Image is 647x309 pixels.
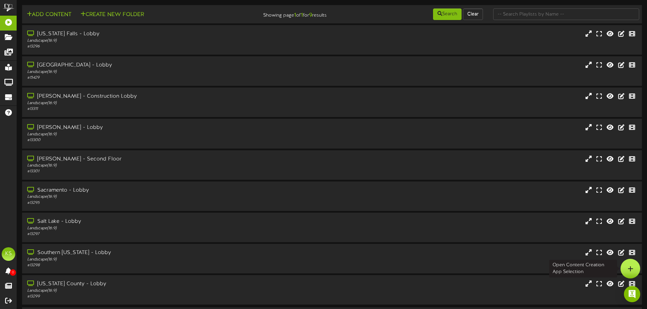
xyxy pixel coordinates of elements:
span: 0 [10,269,16,276]
div: Landscape ( 16:9 ) [27,38,275,44]
strong: 9 [309,12,312,18]
div: Sacramento - Lobby [27,187,275,194]
div: Showing page of for results [228,8,332,19]
div: [PERSON_NAME] - Construction Lobby [27,93,275,100]
div: # 13296 [27,44,275,50]
div: # 13300 [27,137,275,143]
div: Landscape ( 16:9 ) [27,226,275,231]
button: Add Content [25,11,73,19]
div: Salt Lake - Lobby [27,218,275,226]
div: [US_STATE] Falls - Lobby [27,30,275,38]
div: # 15429 [27,75,275,81]
div: Landscape ( 16:9 ) [27,69,275,75]
div: Landscape ( 16:9 ) [27,288,275,294]
div: # 13295 [27,200,275,206]
button: Create New Folder [78,11,146,19]
div: [US_STATE] County - Lobby [27,280,275,288]
div: # 13297 [27,231,275,237]
div: Landscape ( 16:9 ) [27,132,275,137]
strong: 1 [301,12,303,18]
strong: 1 [294,12,296,18]
input: -- Search Playlists by Name -- [493,8,639,20]
div: KS [2,247,15,261]
div: Landscape ( 16:9 ) [27,257,275,263]
div: [GEOGRAPHIC_DATA] - Lobby [27,61,275,69]
div: Landscape ( 16:9 ) [27,194,275,200]
div: # 13299 [27,294,275,300]
button: Search [433,8,462,20]
div: [PERSON_NAME] - Second Floor [27,155,275,163]
div: Southern [US_STATE] - Lobby [27,249,275,257]
div: Landscape ( 16:9 ) [27,163,275,169]
div: Landscape ( 16:9 ) [27,100,275,106]
div: # 13311 [27,106,275,112]
div: # 13298 [27,263,275,268]
div: [PERSON_NAME] - Lobby [27,124,275,132]
div: Open Intercom Messenger [624,286,640,302]
div: # 13301 [27,169,275,174]
button: Clear [463,8,483,20]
